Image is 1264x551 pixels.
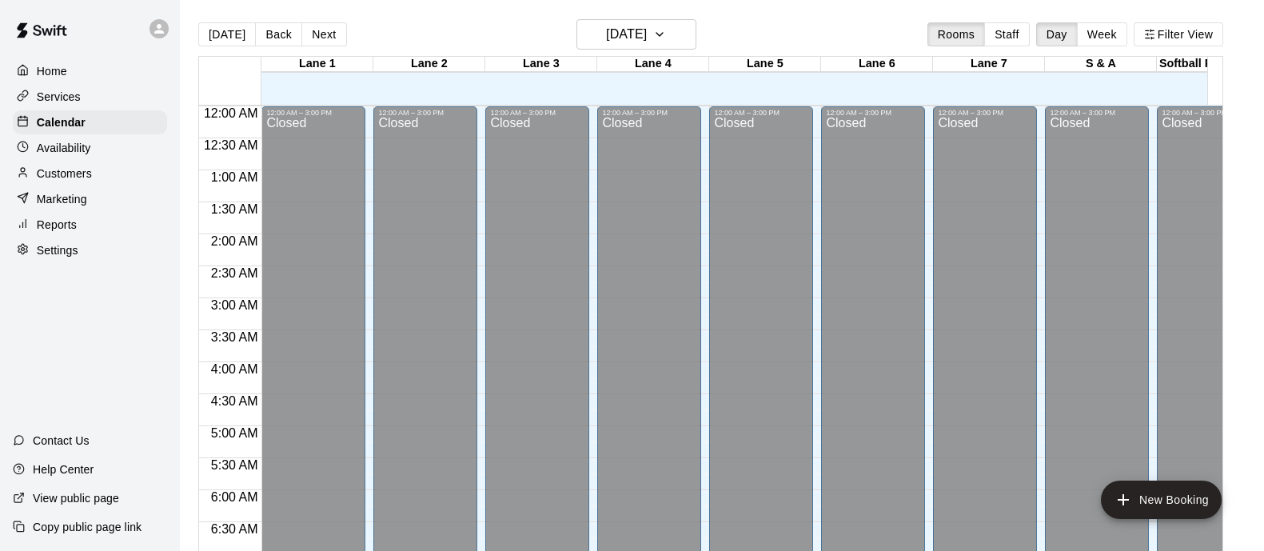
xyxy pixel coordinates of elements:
[13,59,167,83] a: Home
[984,22,1030,46] button: Staff
[207,426,262,440] span: 5:00 AM
[576,19,696,50] button: [DATE]
[37,166,92,182] p: Customers
[207,490,262,504] span: 6:00 AM
[37,63,67,79] p: Home
[13,110,167,134] a: Calendar
[13,85,167,109] a: Services
[602,109,696,117] div: 12:00 AM – 3:00 PM
[301,22,346,46] button: Next
[13,136,167,160] a: Availability
[198,22,256,46] button: [DATE]
[714,109,808,117] div: 12:00 AM – 3:00 PM
[13,187,167,211] a: Marketing
[207,330,262,344] span: 3:30 AM
[207,234,262,248] span: 2:00 AM
[37,242,78,258] p: Settings
[261,57,373,72] div: Lane 1
[200,138,262,152] span: 12:30 AM
[1050,109,1144,117] div: 12:00 AM – 3:00 PM
[606,23,647,46] h6: [DATE]
[485,57,597,72] div: Lane 3
[37,89,81,105] p: Services
[13,238,167,262] a: Settings
[37,140,91,156] p: Availability
[1162,109,1256,117] div: 12:00 AM – 3:00 PM
[200,106,262,120] span: 12:00 AM
[821,57,933,72] div: Lane 6
[207,266,262,280] span: 2:30 AM
[207,362,262,376] span: 4:00 AM
[207,394,262,408] span: 4:30 AM
[37,114,86,130] p: Calendar
[255,22,302,46] button: Back
[1101,481,1222,519] button: add
[826,109,920,117] div: 12:00 AM – 3:00 PM
[207,298,262,312] span: 3:00 AM
[13,213,167,237] a: Reports
[37,191,87,207] p: Marketing
[33,461,94,477] p: Help Center
[33,490,119,506] p: View public page
[266,109,361,117] div: 12:00 AM – 3:00 PM
[709,57,821,72] div: Lane 5
[207,522,262,536] span: 6:30 AM
[927,22,985,46] button: Rooms
[37,217,77,233] p: Reports
[33,433,90,449] p: Contact Us
[207,458,262,472] span: 5:30 AM
[207,202,262,216] span: 1:30 AM
[933,57,1045,72] div: Lane 7
[33,519,142,535] p: Copy public page link
[207,170,262,184] span: 1:00 AM
[1134,22,1223,46] button: Filter View
[938,109,1032,117] div: 12:00 AM – 3:00 PM
[1036,22,1078,46] button: Day
[373,57,485,72] div: Lane 2
[490,109,584,117] div: 12:00 AM – 3:00 PM
[1077,22,1127,46] button: Week
[1045,57,1157,72] div: S & A
[13,162,167,186] a: Customers
[378,109,473,117] div: 12:00 AM – 3:00 PM
[597,57,709,72] div: Lane 4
